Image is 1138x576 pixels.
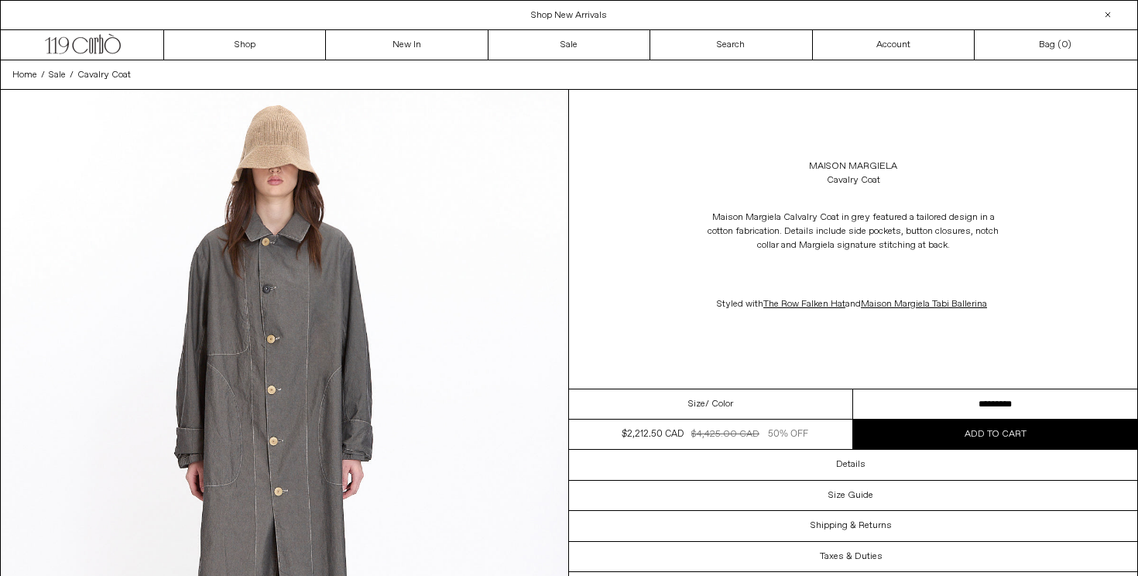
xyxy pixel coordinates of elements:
h3: Size Guide [828,490,873,501]
span: Home [12,69,37,81]
a: Maison Margiela [809,159,897,173]
button: Add to cart [853,420,1137,449]
a: Shop New Arrivals [531,9,607,22]
a: Shop [164,30,326,60]
span: / [70,68,74,82]
div: 50% OFF [768,427,808,441]
div: $2,212.50 CAD [622,427,684,441]
h3: Details [836,459,865,470]
span: Sale [49,69,66,81]
h3: Shipping & Returns [811,520,892,531]
span: Add to cart [965,428,1027,441]
a: Bag () [975,30,1136,60]
a: Account [813,30,975,60]
a: Maison Margiela Tabi Ballerina [861,298,987,310]
a: Home [12,68,37,82]
a: Search [650,30,812,60]
div: $4,425.00 CAD [691,427,759,441]
span: Cavalry Coat [77,69,131,81]
a: Cavalry Coat [77,68,131,82]
p: Maison Margiela Calvalry Coat in grey featured a tailored design in a cotton fabrication. Details... [698,203,1008,260]
div: Cavalry Coat [827,173,880,187]
span: ) [1061,38,1071,52]
span: Styled with and [717,298,989,310]
a: New In [326,30,488,60]
span: 0 [1061,39,1068,51]
h3: Taxes & Duties [820,551,883,562]
span: Size [688,397,705,411]
a: Sale [488,30,650,60]
a: Sale [49,68,66,82]
span: / [41,68,45,82]
span: / Color [705,397,733,411]
a: The Row Falken Hat [763,298,845,310]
